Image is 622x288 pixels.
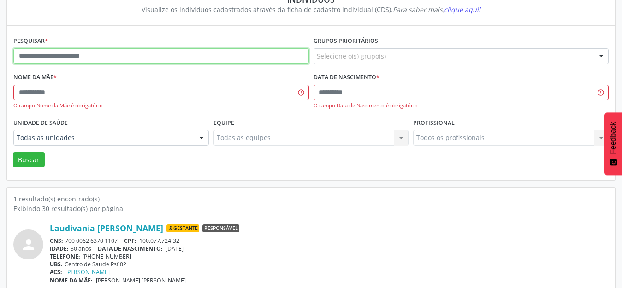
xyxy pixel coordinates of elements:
span: DATA DE NASCIMENTO: [98,245,163,253]
div: Centro de Saude Psf 02 [50,260,609,268]
span: CPF: [124,237,136,245]
div: 1 resultado(s) encontrado(s) [13,194,609,204]
div: Exibindo 30 resultado(s) por página [13,204,609,213]
a: Laudivania [PERSON_NAME] [50,223,163,233]
label: Data de nascimento [314,71,379,85]
button: Feedback - Mostrar pesquisa [604,112,622,175]
label: Unidade de saúde [13,116,68,130]
label: Pesquisar [13,34,48,48]
div: [PHONE_NUMBER] [50,253,609,260]
div: O campo Nome da Mãe é obrigatório [13,102,309,110]
span: Selecione o(s) grupo(s) [317,51,386,61]
span: clique aqui! [444,5,480,14]
span: NOME DA MÃE: [50,276,93,284]
span: Responsável [202,224,239,233]
label: Grupos prioritários [314,34,378,48]
span: Feedback [609,122,617,154]
span: IDADE: [50,245,69,253]
div: 700 0062 6370 1107 [50,237,609,245]
span: UBS: [50,260,63,268]
label: Equipe [213,116,234,130]
span: ACS: [50,268,62,276]
span: CNS: [50,237,63,245]
div: Visualize os indivíduos cadastrados através da ficha de cadastro individual (CDS). [20,5,602,14]
span: [DATE] [166,245,184,253]
span: Gestante [166,224,199,233]
span: [PERSON_NAME] [PERSON_NAME] [96,276,186,284]
a: [PERSON_NAME] [65,268,110,276]
button: Buscar [13,152,45,168]
i: Para saber mais, [393,5,480,14]
i: person [20,236,37,253]
span: TELEFONE: [50,253,80,260]
label: Nome da mãe [13,71,57,85]
div: 30 anos [50,245,609,253]
span: 100.077.724-32 [139,237,179,245]
label: Profissional [413,116,455,130]
span: Todas as unidades [17,133,190,142]
div: O campo Data de Nascimento é obrigatório [314,102,609,110]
